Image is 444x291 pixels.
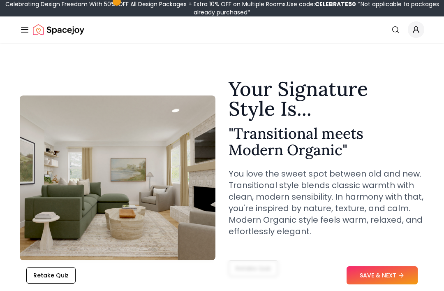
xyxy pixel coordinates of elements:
[26,267,76,284] button: Retake Quiz
[229,125,424,158] h2: " Transitional meets Modern Organic "
[347,266,418,284] button: SAVE & NEXT
[33,21,84,38] a: Spacejoy
[20,16,424,43] nav: Global
[229,79,424,119] h1: Your Signature Style Is...
[229,168,424,237] p: You love the sweet spot between old and new. Transitional style blends classic warmth with clean,...
[20,95,215,260] img: Transitional meets Modern Organic Style Example
[33,21,84,38] img: Spacejoy Logo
